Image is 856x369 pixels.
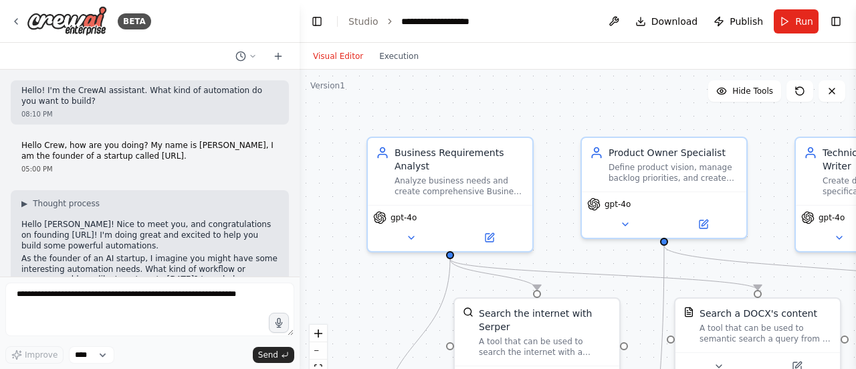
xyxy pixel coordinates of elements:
button: Switch to previous chat [230,48,262,64]
span: Run [795,15,813,28]
button: Download [630,9,704,33]
button: Run [774,9,819,33]
button: Visual Editor [305,48,371,64]
div: A tool that can be used to semantic search a query from a DOCX's content. [700,323,832,344]
button: Open in side panel [451,230,527,246]
span: Hide Tools [732,86,773,96]
div: Business Requirements AnalystAnalyze business needs and create comprehensive Business Requirement... [366,137,534,252]
p: Hello! I'm the CrewAI assistant. What kind of automation do you want to build? [21,86,278,106]
span: Improve [25,350,58,360]
div: Product Owner Specialist [609,146,738,159]
button: ▶Thought process [21,198,100,209]
div: Search a DOCX's content [700,307,817,320]
button: Hide left sidebar [308,12,326,31]
g: Edge from dff2c071-e8df-47c7-9379-0d64ae0a8f1f to 15ac96cb-be86-4abd-872f-3624b2a7dc70 [443,259,764,290]
div: Define product vision, manage backlog priorities, and create detailed user stories and acceptance... [609,162,738,183]
div: 05:00 PM [21,164,278,174]
span: Publish [730,15,763,28]
div: Analyze business needs and create comprehensive Business Requirements Documents (BRD) for {projec... [395,175,524,197]
button: Improve [5,346,64,364]
div: 08:10 PM [21,109,278,119]
button: zoom in [310,325,327,342]
button: zoom out [310,342,327,360]
div: Business Requirements Analyst [395,146,524,173]
button: Hide Tools [708,80,781,102]
img: DOCXSearchTool [683,307,694,317]
span: Send [258,350,278,360]
div: BETA [118,13,151,29]
button: Click to speak your automation idea [269,313,289,333]
nav: breadcrumb [348,15,469,28]
span: Thought process [33,198,100,209]
div: Search the internet with Serper [479,307,611,334]
button: Publish [708,9,768,33]
span: gpt-4o [819,212,845,223]
div: Product Owner SpecialistDefine product vision, manage backlog priorities, and create detailed use... [580,137,748,239]
button: Execution [371,48,427,64]
div: A tool that can be used to search the internet with a search_query. Supports different search typ... [479,336,611,358]
img: Logo [27,6,107,36]
span: gpt-4o [391,212,417,223]
div: Version 1 [310,80,345,91]
img: SerperDevTool [463,307,473,317]
p: As the founder of an AI startup, I imagine you might have some interesting automation needs. What... [21,254,278,295]
button: Open in side panel [665,216,741,232]
span: gpt-4o [605,199,631,210]
p: Hello Crew, how are you doing? My name is [PERSON_NAME], I am the founder of a startup called [URL]. [21,141,278,161]
span: Download [651,15,698,28]
button: Show right sidebar [827,12,845,31]
g: Edge from dff2c071-e8df-47c7-9379-0d64ae0a8f1f to db43201e-a617-484e-8e3e-66d9d93e8fcc [443,259,544,290]
a: Studio [348,16,379,27]
button: Start a new chat [267,48,289,64]
span: ▶ [21,198,27,209]
button: Send [253,347,294,363]
p: Hello [PERSON_NAME]! Nice to meet you, and congratulations on founding [URL]! I'm doing great and... [21,220,278,251]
